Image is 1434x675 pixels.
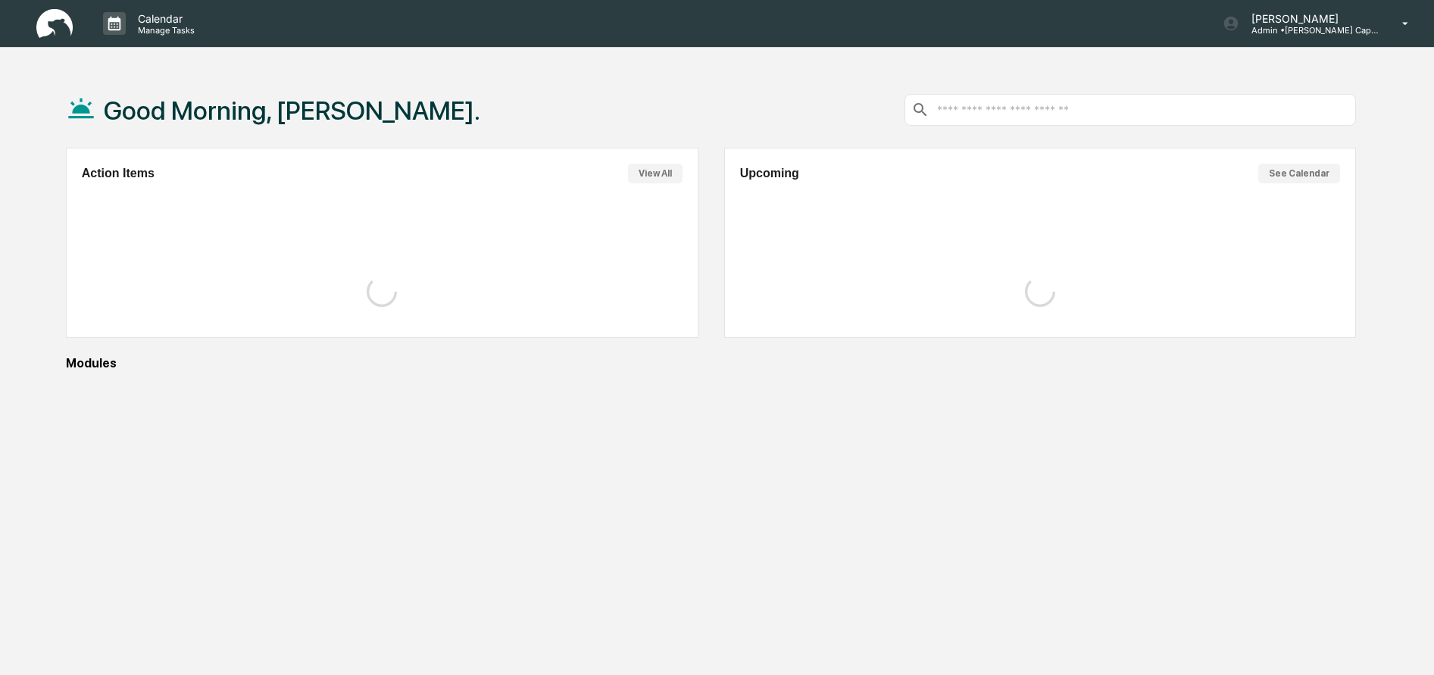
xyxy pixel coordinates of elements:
button: See Calendar [1258,164,1340,183]
h1: Good Morning, [PERSON_NAME]. [104,95,480,126]
button: View All [628,164,683,183]
p: Admin • [PERSON_NAME] Capital [1239,25,1380,36]
p: [PERSON_NAME] [1239,12,1380,25]
div: Modules [66,356,1357,370]
h2: Action Items [82,167,155,180]
p: Calendar [126,12,202,25]
p: Manage Tasks [126,25,202,36]
img: logo [36,9,73,39]
h2: Upcoming [740,167,799,180]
